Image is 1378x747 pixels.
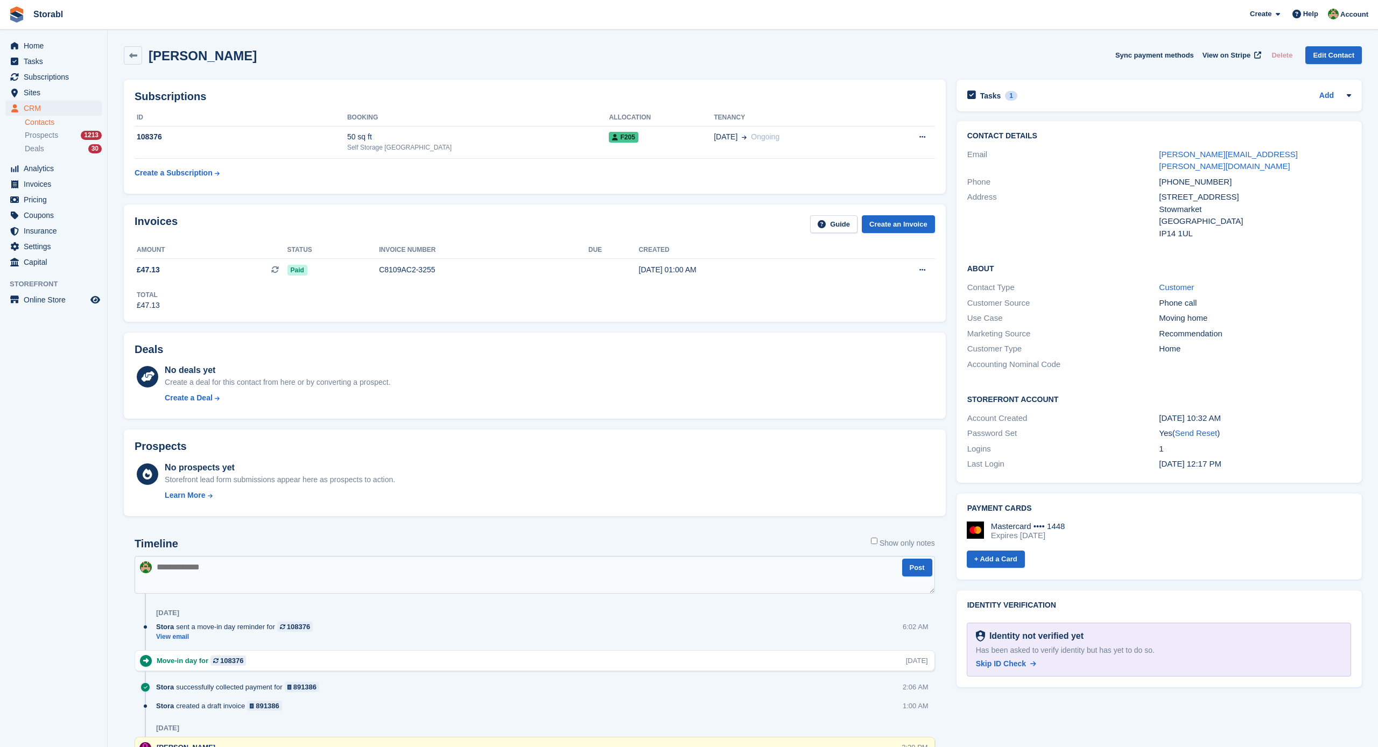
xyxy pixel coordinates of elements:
div: No deals yet [165,364,390,377]
div: 1 [1005,91,1017,101]
a: menu [5,161,102,176]
a: menu [5,192,102,207]
div: Last Login [967,458,1159,470]
div: Logins [967,443,1159,455]
div: Phone call [1159,297,1351,309]
div: 1 [1159,443,1351,455]
div: C8109AC2-3255 [379,264,588,276]
div: created a draft invoice [156,701,287,711]
div: [PHONE_NUMBER] [1159,176,1351,188]
span: Stora [156,622,174,632]
button: Sync payment methods [1115,46,1194,64]
a: menu [5,239,102,254]
h2: Storefront Account [967,393,1351,404]
h2: Contact Details [967,132,1351,140]
div: Expires [DATE] [991,531,1065,540]
div: Account Created [967,412,1159,425]
span: Coupons [24,208,88,223]
a: Guide [810,215,857,233]
div: 891386 [293,682,317,692]
div: [GEOGRAPHIC_DATA] [1159,215,1351,228]
a: Create an Invoice [862,215,935,233]
a: View on Stripe [1198,46,1263,64]
span: Prospects [25,130,58,140]
a: menu [5,208,102,223]
span: £47.13 [137,264,160,276]
a: Add [1319,90,1334,102]
h2: Payment cards [967,504,1351,513]
th: Booking [347,109,609,126]
span: Ongoing [751,132,779,141]
a: Preview store [89,293,102,306]
div: Contact Type [967,281,1159,294]
a: 108376 [277,622,313,632]
div: 108376 [220,656,243,666]
h2: Identity verification [967,601,1351,610]
div: Use Case [967,312,1159,325]
div: No prospects yet [165,461,395,474]
div: 30 [88,144,102,153]
a: menu [5,54,102,69]
a: menu [5,292,102,307]
div: Move-in day for [157,656,251,666]
span: Stora [156,682,174,692]
div: successfully collected payment for [156,682,325,692]
div: Has been asked to verify identity but has yet to do so. [976,645,1342,656]
th: Status [287,242,379,259]
span: Create [1250,9,1271,19]
label: Show only notes [871,538,935,549]
div: [DATE] [156,724,179,732]
a: 891386 [247,701,282,711]
div: Password Set [967,427,1159,440]
div: Learn More [165,490,205,501]
a: menu [5,38,102,53]
span: Capital [24,255,88,270]
th: Tenancy [714,109,878,126]
a: Skip ID Check [976,658,1036,670]
a: menu [5,223,102,238]
div: Create a deal for this contact from here or by converting a prospect. [165,377,390,388]
a: Customer [1159,283,1194,292]
img: stora-icon-8386f47178a22dfd0bd8f6a31ec36ba5ce8667c1dd55bd0f319d3a0aa187defe.svg [9,6,25,23]
span: CRM [24,101,88,116]
div: sent a move-in day reminder for [156,622,318,632]
span: Analytics [24,161,88,176]
span: [DATE] [714,131,737,143]
a: Learn More [165,490,395,501]
time: 2025-09-19 11:17:16 UTC [1159,459,1221,468]
span: F205 [609,132,638,143]
img: Anthony Adams [1328,9,1339,19]
img: Identity Verification Ready [976,630,985,642]
span: Settings [24,239,88,254]
button: Delete [1267,46,1297,64]
div: 108376 [287,622,310,632]
span: Paid [287,265,307,276]
div: 2:06 AM [903,682,929,692]
h2: Deals [135,343,163,356]
div: [DATE] 01:00 AM [639,264,852,276]
div: Email [967,149,1159,173]
a: 891386 [285,682,320,692]
a: 108376 [210,656,246,666]
span: Stora [156,701,174,711]
div: Accounting Nominal Code [967,358,1159,371]
div: Customer Type [967,343,1159,355]
span: ( ) [1172,428,1220,438]
a: [PERSON_NAME][EMAIL_ADDRESS][PERSON_NAME][DOMAIN_NAME] [1159,150,1298,171]
div: Recommendation [1159,328,1351,340]
a: Create a Subscription [135,163,220,183]
a: menu [5,255,102,270]
div: 1:00 AM [903,701,929,711]
div: 50 sq ft [347,131,609,143]
div: Mastercard •••• 1448 [991,522,1065,531]
span: Home [24,38,88,53]
span: Insurance [24,223,88,238]
div: Moving home [1159,312,1351,325]
h2: Timeline [135,538,178,550]
div: Stowmarket [1159,203,1351,216]
a: Deals 30 [25,143,102,154]
div: 6:02 AM [903,622,929,632]
div: [DATE] [906,656,928,666]
div: Phone [967,176,1159,188]
h2: Invoices [135,215,178,233]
